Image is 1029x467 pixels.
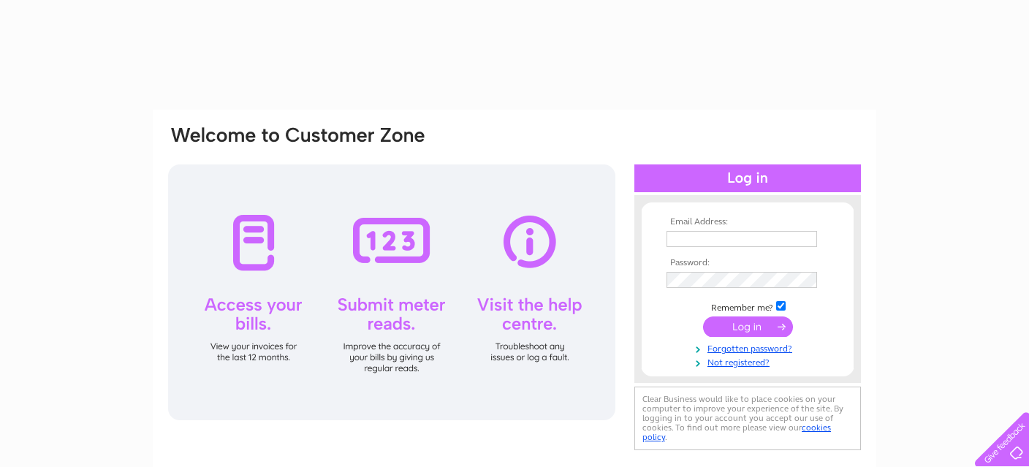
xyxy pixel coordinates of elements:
td: Remember me? [663,299,832,314]
input: Submit [703,316,793,337]
a: Not registered? [667,354,832,368]
div: Clear Business would like to place cookies on your computer to improve your experience of the sit... [634,387,861,450]
a: Forgotten password? [667,341,832,354]
th: Email Address: [663,217,832,227]
a: cookies policy [642,422,831,442]
th: Password: [663,258,832,268]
